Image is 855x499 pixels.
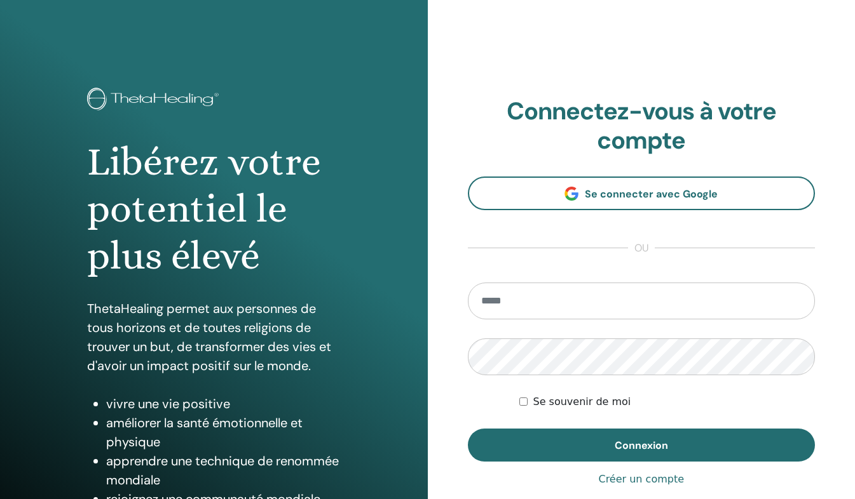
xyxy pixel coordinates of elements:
[585,187,718,201] span: Se connecter avec Google
[468,97,816,155] h2: Connectez-vous à votre compte
[628,241,655,256] span: ou
[615,439,668,452] span: Connexion
[106,413,340,451] li: améliorer la santé émotionnelle et physique
[533,394,631,409] label: Se souvenir de moi
[106,394,340,413] li: vivre une vie positive
[106,451,340,489] li: apprendre une technique de renommée mondiale
[468,176,816,210] a: Se connecter avec Google
[468,429,816,462] button: Connexion
[519,394,815,409] div: Keep me authenticated indefinitely or until I manually logout
[598,472,684,487] a: Créer un compte
[87,138,340,280] h1: Libérez votre potentiel le plus élevé
[87,299,340,375] p: ThetaHealing permet aux personnes de tous horizons et de toutes religions de trouver un but, de t...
